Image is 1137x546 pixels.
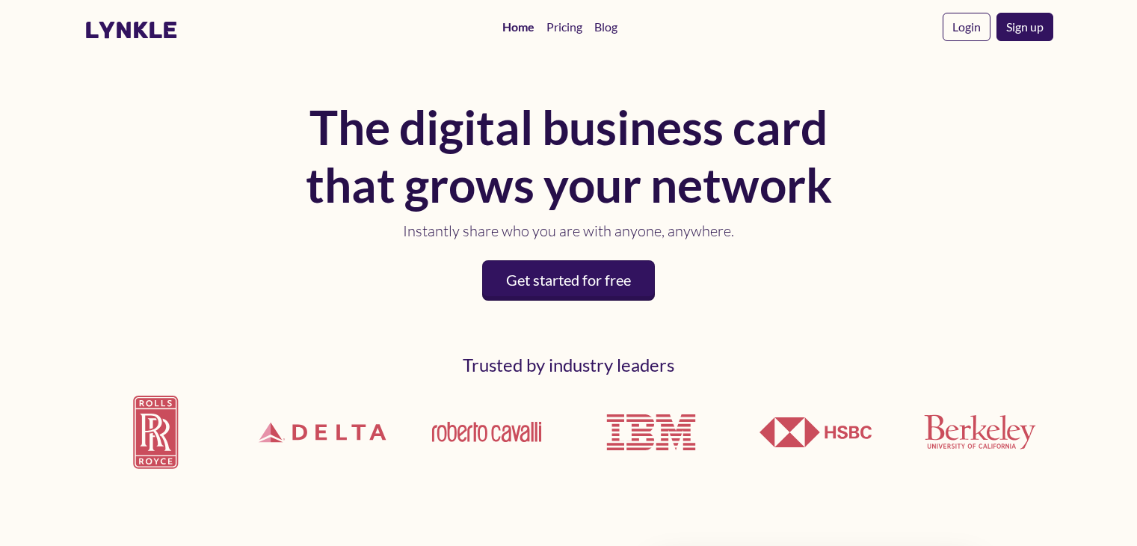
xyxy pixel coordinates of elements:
[996,13,1053,41] a: Sign up
[300,99,838,214] h1: The digital business card that grows your network
[924,414,1036,450] img: UCLA Berkeley
[496,12,540,42] a: Home
[482,260,655,301] a: Get started for free
[300,220,838,242] p: Instantly share who you are with anyone, anywhere.
[943,13,990,41] a: Login
[759,417,872,447] img: HSBC
[249,380,395,485] img: Delta Airlines
[540,12,588,42] a: Pricing
[84,355,1053,376] h2: Trusted by industry leaders
[431,420,543,444] img: Roberto Cavalli
[84,16,178,44] a: lynkle
[84,383,231,481] img: Rolls Royce
[595,376,707,488] img: IBM
[588,12,623,42] a: Blog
